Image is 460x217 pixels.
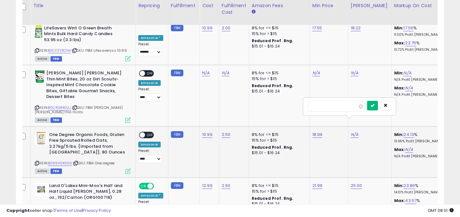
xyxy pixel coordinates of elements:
a: Privacy Policy [83,207,111,213]
a: 10.99 [202,25,212,31]
span: All listings currently available for purchase on Amazon [35,168,50,174]
div: % [394,183,447,195]
span: | SKU: FBM [PERSON_NAME] [PERSON_NAME] thin mints [35,105,123,115]
div: Amazon AI [138,142,161,147]
b: Reduced Prof. Rng. [252,196,294,201]
a: B0CXG84G2J [48,105,71,110]
div: % [394,40,447,52]
div: Amazon AI * [138,193,163,198]
span: OFF [145,71,155,76]
a: N/A [403,70,411,76]
b: Min: [394,183,404,189]
div: Preset: [138,149,163,163]
div: [PERSON_NAME] [351,2,389,9]
span: OFF [145,132,155,138]
b: Min: [394,131,404,138]
span: ON [140,183,148,189]
b: One Degree Organic Foods, Gluten Free Sprouted Rolled Oats, 2.27kg/5 lbs. {Imported from [GEOGRAP... [49,132,127,157]
div: 15% for > $15 [252,76,305,82]
a: N/A [202,70,210,76]
div: Preset: [138,42,163,56]
a: 2.00 [222,25,231,31]
img: 51K6zOl6dpL._SL40_.jpg [35,25,42,38]
a: N/A [405,85,413,91]
div: % [394,198,447,210]
div: Markup on Cost [394,2,449,9]
div: Title [33,2,133,9]
p: 13.72% Profit [PERSON_NAME] [394,48,447,52]
span: FBM [50,117,62,123]
span: OFF [153,183,163,189]
a: 18.22 [351,25,361,31]
div: ASIN: [35,25,131,61]
p: N/A Profit [PERSON_NAME] [394,93,447,97]
b: Max: [394,85,405,91]
p: 14.10% Profit [PERSON_NAME] [394,190,447,195]
b: Reduced Prof. Rng. [252,145,294,150]
div: $15.01 - $16.24 [252,150,305,156]
span: | SKU: FBM Lifesaversss 10.99 [72,48,127,53]
b: [PERSON_NAME] [PERSON_NAME] Thin Mint Bites, 20 oz Girl Scouts-Inspired Mint Chocolate Cookie Bit... [46,70,124,101]
a: N/A [405,146,413,153]
a: 21.99 [312,183,323,189]
div: seller snap | | [6,208,111,214]
div: ASIN: [35,132,131,173]
div: 15% for > $15 [252,138,305,143]
b: LifeSavers Wint O Green Breath Mints Bulk Hard Candy Candies 53.95 oz (3.3 lbs) [44,25,122,45]
img: 51+JSzQPNGL._SL40_.jpg [35,132,48,145]
b: Max: [394,146,405,153]
a: 25.00 [351,183,362,189]
small: FBM [171,182,183,189]
a: 18.99 [312,131,323,138]
b: Reduced Prof. Rng. [252,83,294,88]
div: 8% for <= $15 [252,132,305,138]
div: 15% for > $15 [252,31,305,37]
div: 15% for > $15 [252,189,305,194]
p: 11.00% Profit [PERSON_NAME] [394,33,447,37]
a: 24.13 [403,131,414,138]
div: $15.01 - $16.24 [252,89,305,94]
img: 41nsK0-oG1L._SL40_.jpg [35,70,45,83]
div: Repricing [138,2,165,9]
a: B0CFZVXC1M [48,48,71,53]
span: 2025-08-12 08:01 GMT [428,207,454,213]
a: 2.50 [222,131,231,138]
div: Preset: [138,87,163,101]
span: | SKU: FBM One degree [73,161,115,166]
b: Max: [394,198,405,204]
div: Fulfillment [171,2,197,9]
small: FBM [171,70,183,76]
a: N/A [222,70,229,76]
b: Max: [394,40,405,46]
a: B095VGX93G [48,161,72,166]
small: FBM [171,131,183,138]
b: Reduced Prof. Rng. [252,38,294,43]
small: FBM [171,25,183,31]
div: 8% for <= $15 [252,25,305,31]
div: % [394,132,447,144]
span: FBM [50,56,62,62]
a: 12.99 [202,183,212,189]
a: N/A [351,70,358,76]
div: Min Price [312,2,345,9]
a: 2.60 [222,183,231,189]
b: Min: [394,70,404,76]
a: N/A [351,131,358,138]
a: 23.86 [403,183,415,189]
b: Land O'Lakes Mini-Moo's Half and Half Liquid [PERSON_NAME], 0.28 oz., 192/Carton (ORG100718) [49,183,127,202]
a: 10.99 [202,131,212,138]
div: Fulfillment Cost [222,2,246,16]
p: N/A Profit [PERSON_NAME] [394,78,447,82]
a: Terms of Use [55,207,82,213]
div: 8% for <= $15 [252,70,305,76]
span: FBM [50,168,62,174]
a: 17.56 [403,25,413,31]
a: 43.57 [405,198,417,204]
b: Min: [394,25,404,31]
a: 17.55 [312,25,322,31]
div: % [394,25,447,37]
div: ASIN: [35,70,131,122]
p: 13.96% Profit [PERSON_NAME] [394,139,447,144]
small: Amazon Fees. [252,9,256,15]
img: 41qhnZw2+qL._SL40_.jpg [35,183,48,196]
